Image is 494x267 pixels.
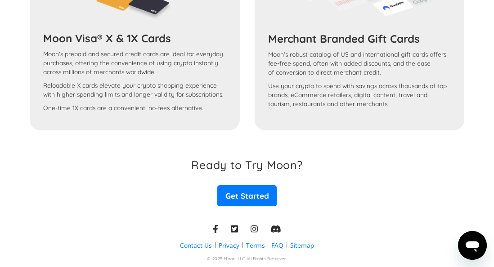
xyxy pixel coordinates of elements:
[290,241,314,249] a: Sitemap
[217,185,276,206] a: Get Started
[271,241,283,249] a: FAQ
[268,32,451,45] h3: Merchant Branded Gift Cards
[246,241,265,249] a: Terms
[268,81,451,108] p: Use your crypto to spend with savings across thousands of top brands, eCommerce retailers, digita...
[207,256,287,262] div: © 2025 Moon LLC All Rights Reserved
[268,50,451,77] p: Moon's robust catalog of US and international gift cards offers fee-free spend, often with added ...
[219,241,239,249] a: Privacy
[458,231,487,260] iframe: Button to launch messaging window
[180,241,212,249] a: Contact Us
[191,158,302,172] h3: Ready to Try Moon?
